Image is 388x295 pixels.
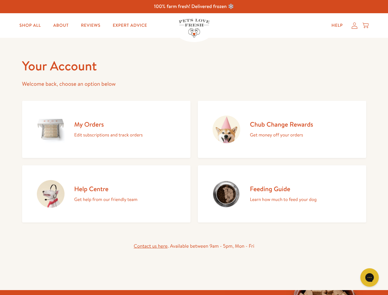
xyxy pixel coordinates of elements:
[108,19,152,32] a: Expert Advice
[22,57,366,74] h1: Your Account
[48,19,73,32] a: About
[74,185,138,193] h2: Help Centre
[74,195,138,203] p: Get help from our friendly team
[250,195,317,203] p: Learn how much to feed your dog
[134,243,167,250] a: Contact us here
[179,19,210,37] img: Pets Love Fresh
[22,79,366,89] p: Welcome back, choose an option below
[22,165,190,222] a: Help Centre Get help from our friendly team
[22,242,366,250] div: . Available between 9am - 5pm, Mon - Fri
[250,131,313,139] p: Get money off your orders
[74,131,143,139] p: Edit subscriptions and track orders
[76,19,105,32] a: Reviews
[327,19,348,32] a: Help
[357,266,382,289] iframe: Gorgias live chat messenger
[198,165,366,222] a: Feeding Guide Learn how much to feed your dog
[74,120,143,128] h2: My Orders
[14,19,46,32] a: Shop All
[198,101,366,158] a: Chub Change Rewards Get money off your orders
[250,120,313,128] h2: Chub Change Rewards
[250,185,317,193] h2: Feeding Guide
[22,101,190,158] a: My Orders Edit subscriptions and track orders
